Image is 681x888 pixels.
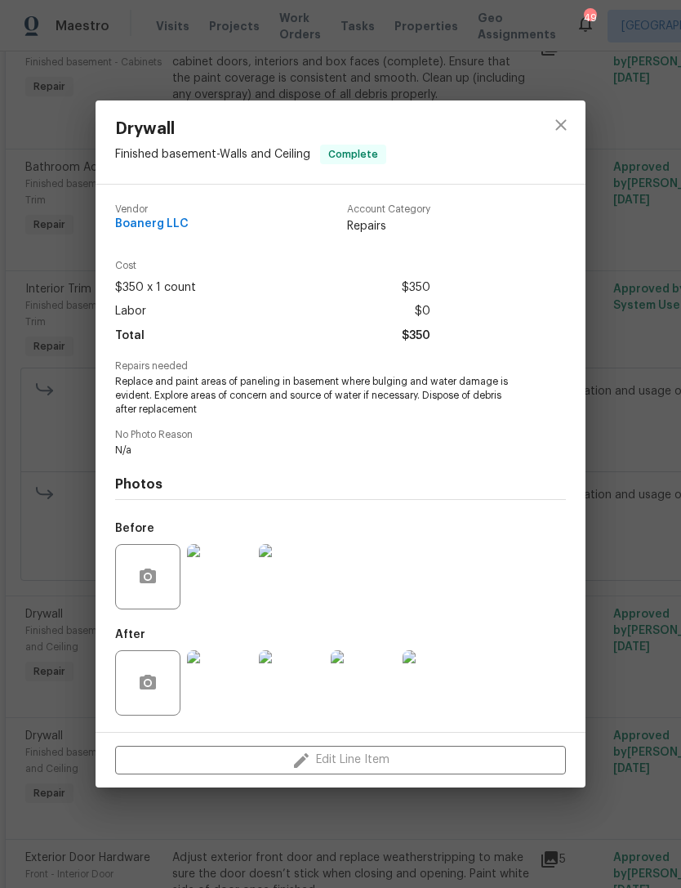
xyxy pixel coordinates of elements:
[115,523,154,534] h5: Before
[347,218,430,234] span: Repairs
[115,324,145,348] span: Total
[115,218,189,230] span: Boanerg LLC
[115,629,145,640] h5: After
[115,430,566,440] span: No Photo Reason
[115,476,566,493] h4: Photos
[115,261,430,271] span: Cost
[115,204,189,215] span: Vendor
[115,444,521,457] span: N/a
[115,375,521,416] span: Replace and paint areas of paneling in basement where bulging and water damage is evident. Explor...
[115,276,196,300] span: $350 x 1 count
[115,120,386,138] span: Drywall
[584,10,595,26] div: 49
[115,149,310,160] span: Finished basement - Walls and Ceiling
[115,361,566,372] span: Repairs needed
[347,204,430,215] span: Account Category
[402,324,430,348] span: $350
[322,146,385,163] span: Complete
[415,300,430,324] span: $0
[402,276,430,300] span: $350
[541,105,581,145] button: close
[115,300,146,324] span: Labor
